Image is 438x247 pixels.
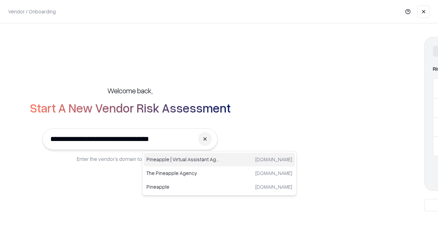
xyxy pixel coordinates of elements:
p: [DOMAIN_NAME] [255,183,292,190]
p: Pineapple | Virtual Assistant Agency [146,156,219,163]
p: [DOMAIN_NAME] [255,169,292,177]
p: Enter the vendor’s domain to begin onboarding [77,155,183,163]
h5: Welcome back, [107,86,153,95]
p: Pineapple [146,183,219,190]
p: The Pineapple Agency [146,169,219,177]
h2: Start A New Vendor Risk Assessment [30,101,231,115]
p: Vendor / Onboarding [8,8,56,15]
div: Suggestions [142,151,297,196]
p: [DOMAIN_NAME] [255,156,292,163]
